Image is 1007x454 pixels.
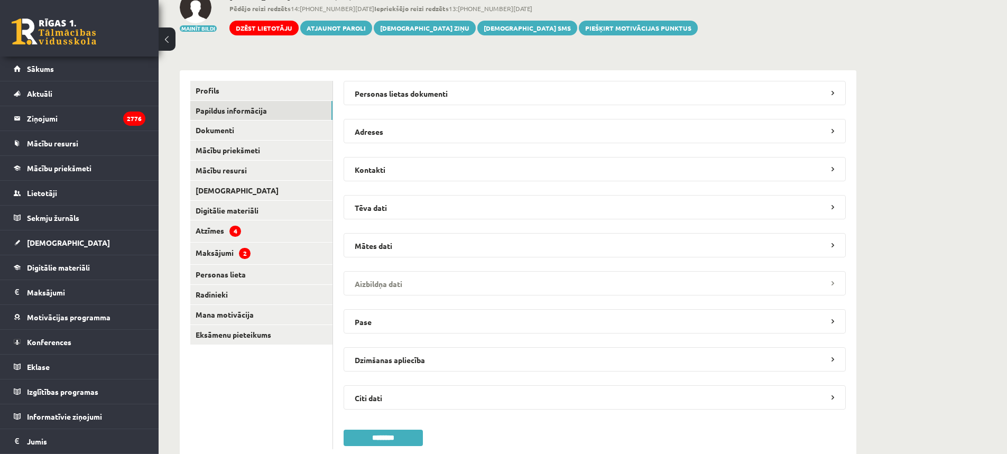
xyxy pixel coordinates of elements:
a: Izglītības programas [14,379,145,404]
a: Mācību priekšmeti [14,156,145,180]
a: Digitālie materiāli [190,201,332,220]
a: Piešķirt motivācijas punktus [579,21,698,35]
a: Dzēst lietotāju [229,21,299,35]
a: Maksājumi [14,280,145,304]
a: Eklase [14,355,145,379]
a: Atjaunot paroli [300,21,372,35]
b: Iepriekšējo reizi redzēts [374,4,449,13]
legend: Ziņojumi [27,106,145,131]
a: Sekmju žurnāls [14,206,145,230]
a: Papildus informācija [190,101,332,121]
span: Mācību resursi [27,138,78,148]
span: Konferences [27,337,71,347]
legend: Aizbildņa dati [344,271,846,295]
i: 2776 [123,112,145,126]
span: Sākums [27,64,54,73]
span: Motivācijas programma [27,312,110,322]
a: Sākums [14,57,145,81]
a: Atzīmes4 [190,220,332,242]
a: Mācību priekšmeti [190,141,332,160]
a: Mana motivācija [190,305,332,325]
span: 2 [239,248,251,259]
legend: Citi dati [344,385,846,410]
legend: Tēva dati [344,195,846,219]
span: 4 [229,226,241,237]
span: Digitālie materiāli [27,263,90,272]
legend: Personas lietas dokumenti [344,81,846,105]
span: [DEMOGRAPHIC_DATA] [27,238,110,247]
legend: Kontakti [344,157,846,181]
b: Pēdējo reizi redzēts [229,4,291,13]
a: Personas lieta [190,265,332,284]
legend: Mātes dati [344,233,846,257]
a: [DEMOGRAPHIC_DATA] SMS [477,21,577,35]
span: Sekmju žurnāls [27,213,79,223]
a: [DEMOGRAPHIC_DATA] [14,230,145,255]
a: [DEMOGRAPHIC_DATA] ziņu [374,21,476,35]
span: Eklase [27,362,50,372]
legend: Dzimšanas apliecība [344,347,846,372]
a: Lietotāji [14,181,145,205]
a: Mācību resursi [14,131,145,155]
span: Aktuāli [27,89,52,98]
a: Konferences [14,330,145,354]
a: Dokumenti [190,121,332,140]
span: Mācību priekšmeti [27,163,91,173]
legend: Pase [344,309,846,333]
legend: Maksājumi [27,280,145,304]
span: Izglītības programas [27,387,98,396]
a: Radinieki [190,285,332,304]
a: Aktuāli [14,81,145,106]
a: Mācību resursi [190,161,332,180]
button: Mainīt bildi [180,25,217,32]
a: Motivācijas programma [14,305,145,329]
a: Jumis [14,429,145,453]
span: Lietotāji [27,188,57,198]
span: Informatīvie ziņojumi [27,412,102,421]
a: Digitālie materiāli [14,255,145,280]
a: Eksāmenu pieteikums [190,325,332,345]
span: 14:[PHONE_NUMBER][DATE] 13:[PHONE_NUMBER][DATE] [229,4,698,13]
span: Jumis [27,437,47,446]
a: [DEMOGRAPHIC_DATA] [190,181,332,200]
a: Informatīvie ziņojumi [14,404,145,429]
a: Maksājumi2 [190,243,332,264]
a: Rīgas 1. Tālmācības vidusskola [12,18,96,45]
legend: Adreses [344,119,846,143]
a: Profils [190,81,332,100]
a: Ziņojumi2776 [14,106,145,131]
